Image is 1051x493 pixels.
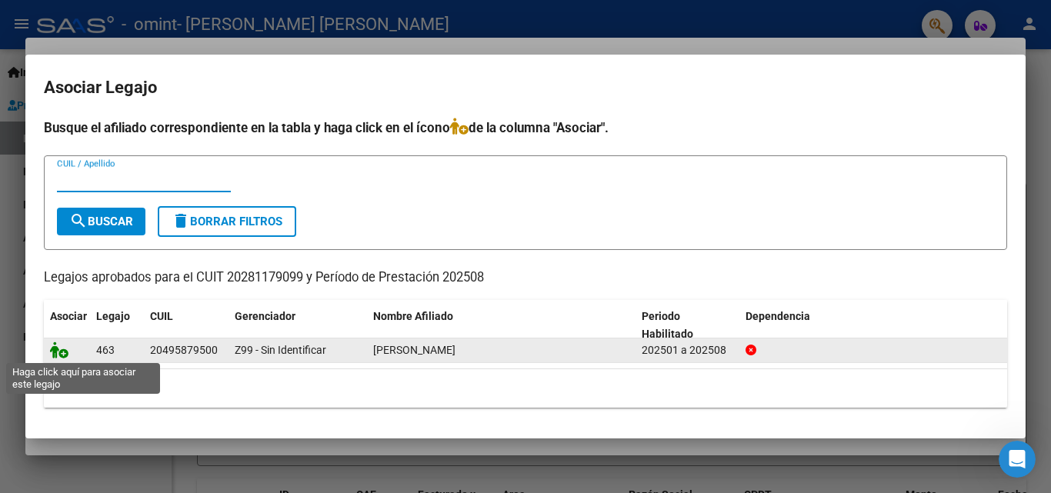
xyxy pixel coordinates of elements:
[44,118,1007,138] h4: Busque el afiliado correspondiente en la tabla y haga click en el ícono de la columna "Asociar".
[642,310,693,340] span: Periodo Habilitado
[69,212,88,230] mat-icon: search
[999,441,1036,478] iframe: Intercom live chat
[235,310,295,322] span: Gerenciador
[746,310,810,322] span: Dependencia
[96,310,130,322] span: Legajo
[44,300,90,351] datatable-header-cell: Asociar
[739,300,1008,351] datatable-header-cell: Dependencia
[69,215,133,228] span: Buscar
[150,341,218,359] div: 20495879500
[172,212,190,230] mat-icon: delete
[150,310,173,322] span: CUIL
[44,369,1007,408] div: 1 registros
[44,268,1007,288] p: Legajos aprobados para el CUIT 20281179099 y Período de Prestación 202508
[373,310,453,322] span: Nombre Afiliado
[235,344,326,356] span: Z99 - Sin Identificar
[158,206,296,237] button: Borrar Filtros
[229,300,367,351] datatable-header-cell: Gerenciador
[144,300,229,351] datatable-header-cell: CUIL
[90,300,144,351] datatable-header-cell: Legajo
[44,73,1007,102] h2: Asociar Legajo
[50,310,87,322] span: Asociar
[172,215,282,228] span: Borrar Filtros
[642,341,733,359] div: 202501 a 202508
[57,208,145,235] button: Buscar
[636,300,739,351] datatable-header-cell: Periodo Habilitado
[96,344,115,356] span: 463
[367,300,636,351] datatable-header-cell: Nombre Afiliado
[373,344,455,356] span: ALBRIEU LIVINGSTON AGUSTIN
